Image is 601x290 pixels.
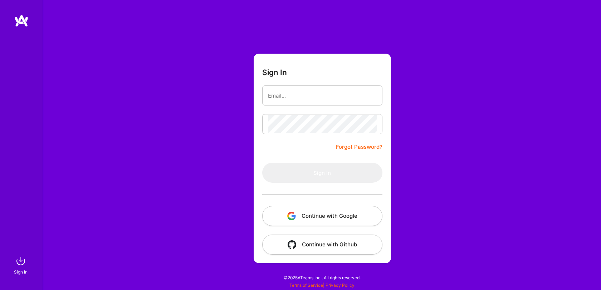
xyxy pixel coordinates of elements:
[268,87,377,105] input: Email...
[262,68,287,77] h3: Sign In
[14,254,28,268] img: sign in
[262,206,382,226] button: Continue with Google
[289,282,323,288] a: Terms of Service
[15,254,28,276] a: sign inSign In
[14,268,28,276] div: Sign In
[262,163,382,183] button: Sign In
[288,240,296,249] img: icon
[336,143,382,151] a: Forgot Password?
[289,282,355,288] span: |
[326,282,355,288] a: Privacy Policy
[262,235,382,255] button: Continue with Github
[14,14,29,27] img: logo
[43,269,601,286] div: © 2025 ATeams Inc., All rights reserved.
[287,212,296,220] img: icon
